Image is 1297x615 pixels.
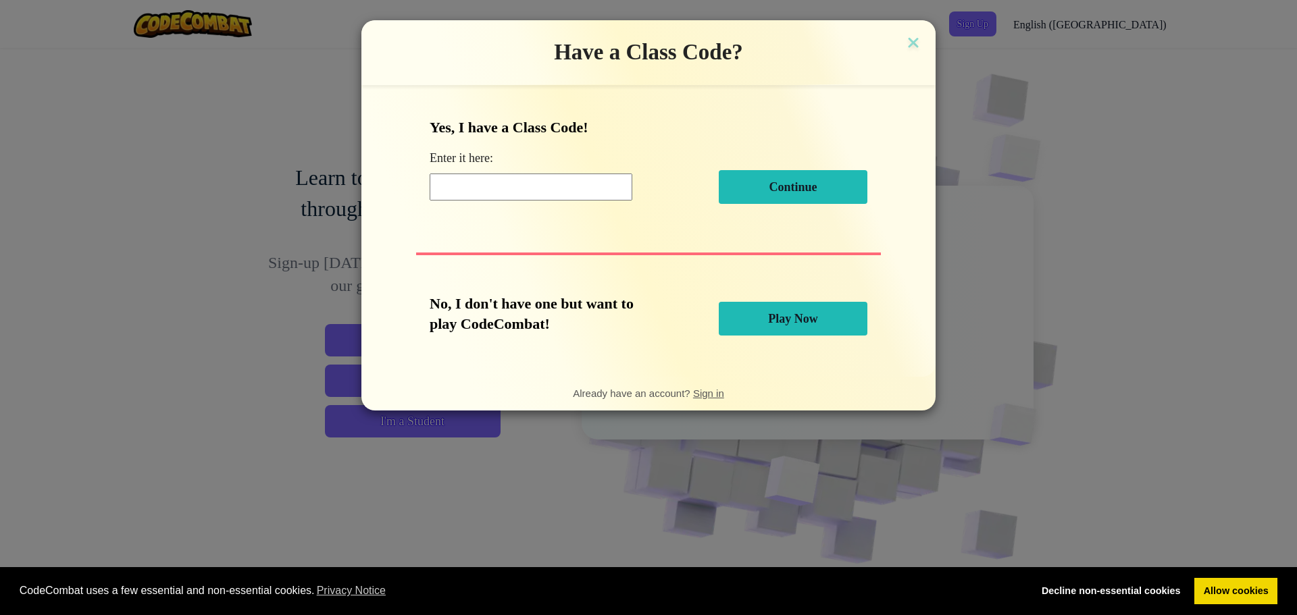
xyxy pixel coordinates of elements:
[554,40,743,64] span: Have a Class Code?
[430,294,651,334] p: No, I don't have one but want to play CodeCombat!
[768,312,818,325] span: Play Now
[315,581,388,601] a: learn more about cookies
[693,387,724,399] a: Sign in
[573,387,693,399] span: Already have an account?
[1194,578,1277,605] a: allow cookies
[719,170,867,204] button: Continue
[1032,578,1190,605] a: deny cookies
[430,117,867,138] p: Yes, I have a Class Code!
[20,581,1022,601] span: CodeCombat uses a few essential and non-essential cookies.
[719,302,867,336] button: Play Now
[430,150,493,167] label: Enter it here:
[769,180,817,194] span: Continue
[905,34,922,54] img: close icon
